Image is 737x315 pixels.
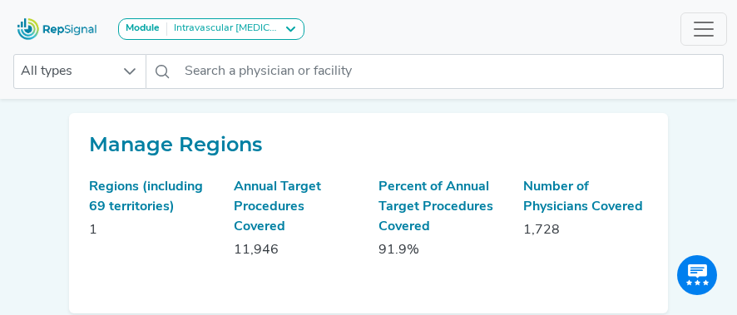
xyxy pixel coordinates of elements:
div: Intravascular [MEDICAL_DATA] (IVL) [167,22,280,36]
div: Number of Physicians Covered [523,177,648,217]
p: 11,946 [234,240,359,260]
input: Search a physician or facility [178,54,724,89]
p: 1 [89,220,214,240]
p: 91.9% [378,240,503,260]
h2: Manage Regions [89,133,648,157]
p: 1,728 [523,220,648,240]
button: ModuleIntravascular [MEDICAL_DATA] (IVL) [118,18,304,40]
span: All types [14,55,114,88]
button: Toggle navigation [680,12,727,46]
div: Percent of Annual Target Procedures Covered [378,177,503,237]
strong: Module [126,23,160,33]
div: Regions (including 69 territories) [89,177,214,217]
div: Annual Target Procedures Covered [234,177,359,237]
